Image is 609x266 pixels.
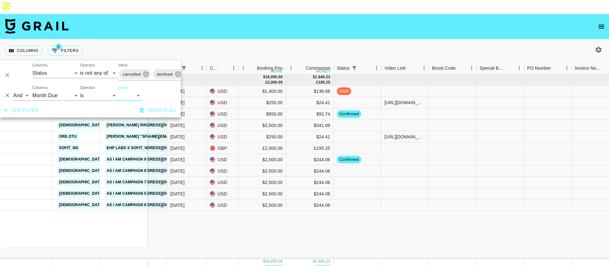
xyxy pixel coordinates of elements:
[239,131,286,142] div: $250.00
[229,63,239,73] button: Menu
[384,134,425,140] div: https://www.tiktok.com/@ore.otu/video/7537837444075474231
[239,108,286,120] div: $950.00
[595,20,608,33] button: open drawer
[318,80,330,85] div: 195.25
[207,199,239,211] div: USD
[125,178,196,186] a: [EMAIL_ADDRESS][DOMAIN_NAME]
[337,88,351,94] span: draft
[207,177,239,188] div: USD
[239,97,286,108] div: $250.00
[220,64,229,73] button: Sort
[257,62,285,74] div: Booking Price
[286,85,334,97] div: $136.68
[180,64,188,73] div: 1 active filter
[105,167,148,175] a: AS I AM CAMPAIGN 8
[359,64,368,73] button: Sort
[207,142,239,154] div: GBP
[337,62,350,74] div: Status
[125,167,196,175] a: [EMAIL_ADDRESS][DOMAIN_NAME]
[57,190,105,198] a: [DEMOGRAPHIC_DATA]
[57,121,105,129] a: [DEMOGRAPHIC_DATA]
[105,190,148,198] a: AS I AM CAMPAIGN 5
[188,64,197,73] button: Sort
[286,63,296,73] button: Menu
[125,155,196,163] a: [EMAIL_ADDRESS][DOMAIN_NAME]
[286,97,334,108] div: $24.41
[170,134,185,140] div: Sep '25
[313,74,315,80] div: $
[170,168,185,174] div: Sep '25
[118,63,128,68] label: Value
[239,188,286,199] div: $2,500.00
[271,69,285,73] div: money
[316,69,331,73] div: money
[105,121,161,129] a: [PERSON_NAME] Ring 2025
[1,104,41,116] button: Add filter
[207,154,239,165] div: USD
[316,80,318,85] div: £
[429,62,476,74] div: Boost Code
[315,74,330,80] div: 1,840.23
[297,64,305,73] button: Sort
[265,74,283,80] div: 18,850.00
[5,46,43,56] button: Select columns
[32,63,48,68] label: Columns
[506,64,514,73] button: Sort
[265,80,267,85] div: £
[562,63,572,73] button: Menu
[456,64,465,73] button: Sort
[170,179,185,186] div: Sep '25
[480,62,506,74] div: Special Booking Type
[575,62,601,74] div: Invoice Notes
[286,131,334,142] div: $24.41
[207,131,239,142] div: USD
[170,202,185,208] div: Sep '25
[432,62,456,74] div: Boost Code
[125,190,196,198] a: [EMAIL_ADDRESS][DOMAIN_NAME]
[80,85,95,91] label: Operator
[57,178,105,186] a: [DEMOGRAPHIC_DATA]
[105,133,182,141] a: [PERSON_NAME] "Spend it" Sped Up
[207,62,239,74] div: Currency
[5,18,69,34] img: Grail Talent
[286,154,334,165] div: $244.06
[207,165,239,177] div: USD
[207,188,239,199] div: USD
[239,85,286,97] div: $1,400.00
[476,62,524,74] div: Special Booking Type
[170,191,185,197] div: Sep '25
[153,71,176,78] span: declined
[337,157,361,163] span: confirmed
[3,70,12,80] button: Delete
[315,259,330,264] div: 1,840.23
[57,144,80,152] a: sofit_ng
[170,145,185,151] div: Sep '25
[180,64,188,73] button: Show filters
[239,154,286,165] div: $2,500.00
[13,91,31,101] select: Logic operator
[350,64,359,73] div: 1 active filter
[210,62,220,74] div: Currency
[239,63,248,73] button: Menu
[125,121,196,129] a: [EMAIL_ADDRESS][DOMAIN_NAME]
[467,63,476,73] button: Menu
[153,69,183,79] div: declined
[119,71,144,78] span: cancelled
[105,178,148,186] a: AS I AM CAMPAIGN 7
[263,74,265,80] div: $
[384,62,406,74] div: Video Link
[267,80,283,85] div: 2,000.00
[57,201,105,209] a: [DEMOGRAPHIC_DATA]
[313,259,315,264] div: $
[524,62,572,74] div: PO Number
[207,97,239,108] div: USD
[119,69,151,79] div: cancelled
[239,120,286,131] div: $3,500.00
[197,63,207,73] button: Menu
[381,62,429,74] div: Video Link
[57,133,78,141] a: ore.otu
[286,142,334,154] div: £195.25
[419,63,429,73] button: Menu
[350,64,359,73] button: Show filters
[305,62,331,74] div: Commission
